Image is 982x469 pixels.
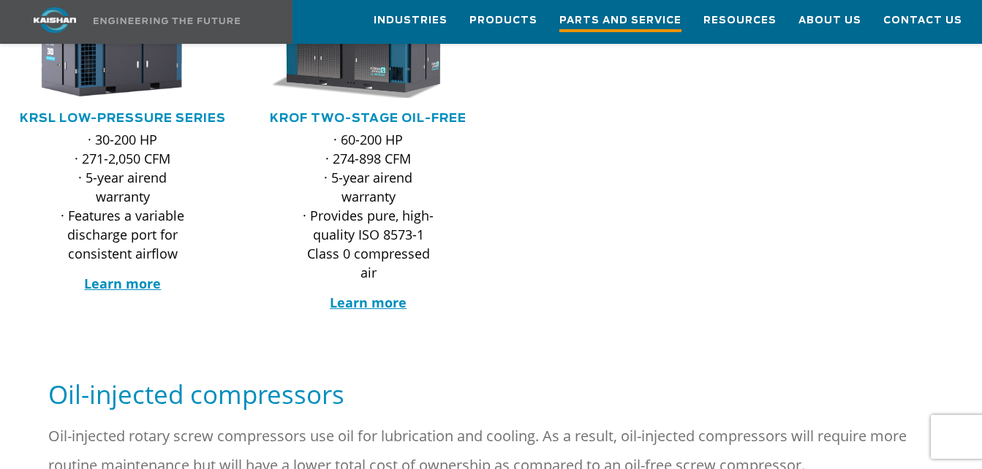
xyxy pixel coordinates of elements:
[798,1,861,40] a: About Us
[330,294,407,311] a: Learn more
[298,130,439,282] p: · 60-200 HP · 274-898 CFM · 5-year airend warranty · Provides pure, high-quality ISO 8573-1 Class...
[84,275,161,292] a: Learn more
[48,378,934,411] h5: Oil-injected compressors
[20,113,226,124] a: KRSL Low-Pressure Series
[270,113,467,124] a: KROF TWO-STAGE OIL-FREE
[53,130,193,263] p: · 30-200 HP · 271-2,050 CFM · 5-year airend warranty · Features a variable discharge port for con...
[883,12,962,29] span: Contact Us
[559,1,681,43] a: Parts and Service
[469,1,537,40] a: Products
[374,1,447,40] a: Industries
[94,18,240,24] img: Engineering the future
[703,1,777,40] a: Resources
[559,12,681,32] span: Parts and Service
[798,12,861,29] span: About Us
[374,12,447,29] span: Industries
[883,1,962,40] a: Contact Us
[469,12,537,29] span: Products
[703,12,777,29] span: Resources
